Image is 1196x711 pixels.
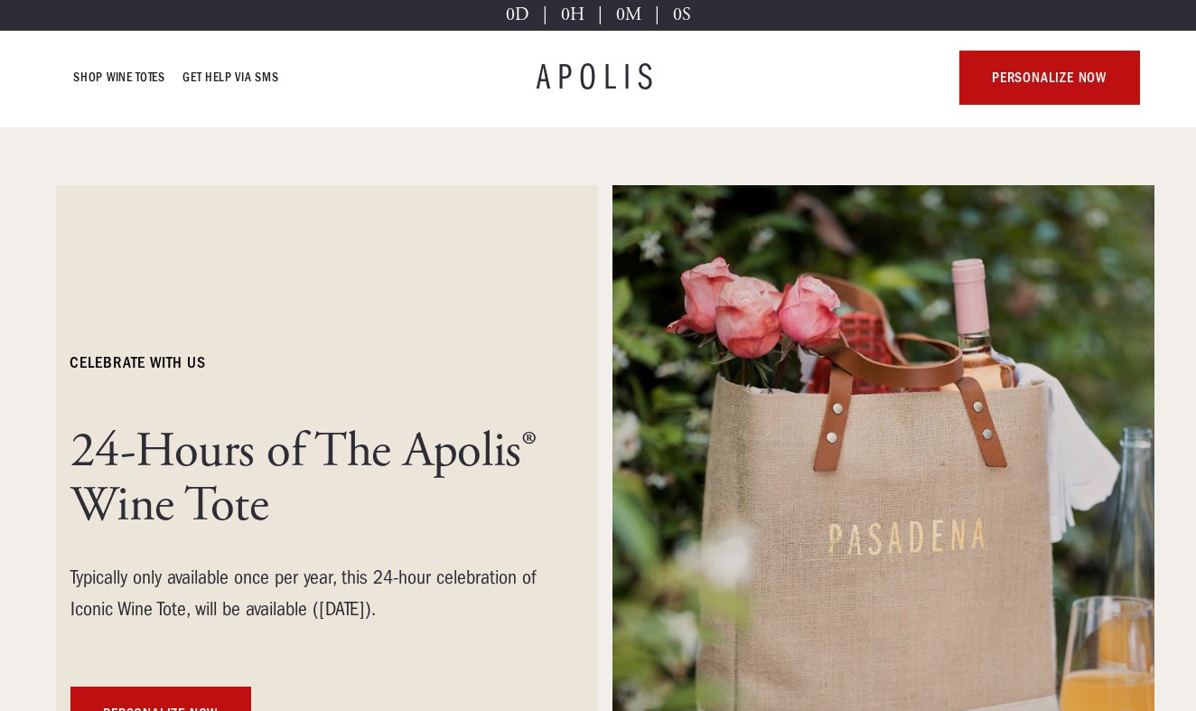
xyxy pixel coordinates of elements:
h6: celebrate with us [70,352,205,374]
div: Typically only available once per year, this 24-hour celebration of Iconic Wine Tote, will be ava... [70,562,540,625]
a: personalize now [959,51,1140,105]
a: APOLIS [537,60,659,96]
a: Shop Wine Totes [74,67,165,89]
a: GET HELP VIA SMS [183,67,279,89]
h1: 24-Hours of The Apolis® Wine Tote [70,425,540,533]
